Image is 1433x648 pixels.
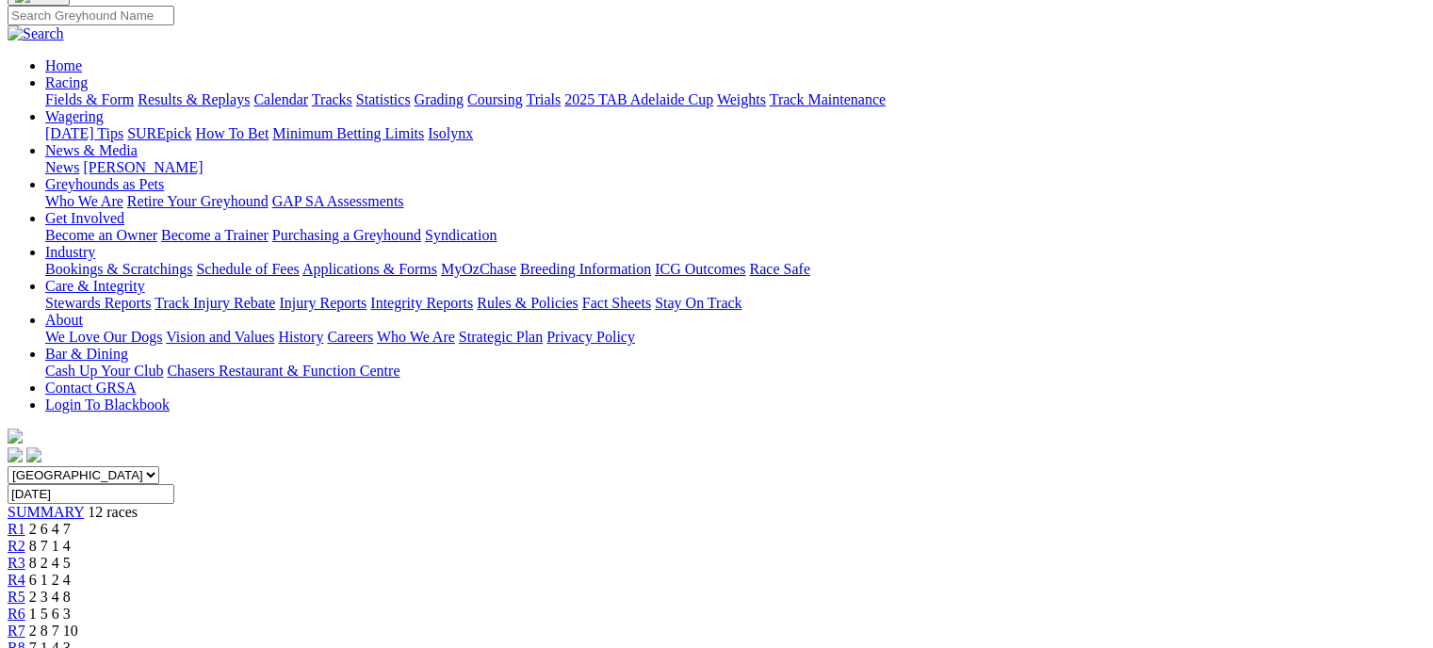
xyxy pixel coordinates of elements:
span: 8 7 1 4 [29,538,71,554]
span: 8 2 4 5 [29,555,71,571]
a: R3 [8,555,25,571]
a: R5 [8,589,25,605]
a: Chasers Restaurant & Function Centre [167,363,399,379]
div: About [45,329,1425,346]
a: R6 [8,606,25,622]
a: Coursing [467,91,523,107]
a: Integrity Reports [370,295,473,311]
a: ICG Outcomes [655,261,745,277]
a: Injury Reports [279,295,366,311]
a: Stay On Track [655,295,741,311]
a: Grading [415,91,464,107]
a: Login To Blackbook [45,397,170,413]
a: Bookings & Scratchings [45,261,192,277]
a: SUMMARY [8,504,84,520]
a: Get Involved [45,210,124,226]
a: Racing [45,74,88,90]
a: News [45,159,79,175]
div: Industry [45,261,1425,278]
span: 12 races [88,504,138,520]
a: Statistics [356,91,411,107]
input: Select date [8,484,174,504]
div: Care & Integrity [45,295,1425,312]
a: 2025 TAB Adelaide Cup [564,91,713,107]
div: Wagering [45,125,1425,142]
a: Schedule of Fees [196,261,299,277]
a: Become a Trainer [161,227,269,243]
a: Cash Up Your Club [45,363,163,379]
div: Racing [45,91,1425,108]
a: Isolynx [428,125,473,141]
a: Stewards Reports [45,295,151,311]
div: Bar & Dining [45,363,1425,380]
a: Become an Owner [45,227,157,243]
a: R4 [8,572,25,588]
a: Careers [327,329,373,345]
a: Contact GRSA [45,380,136,396]
a: Fields & Form [45,91,134,107]
img: twitter.svg [26,447,41,462]
a: Syndication [425,227,497,243]
span: 2 6 4 7 [29,521,71,537]
a: Calendar [253,91,308,107]
a: Greyhounds as Pets [45,176,164,192]
a: Trials [526,91,561,107]
a: Race Safe [749,261,809,277]
div: News & Media [45,159,1425,176]
a: Industry [45,244,95,260]
a: Vision and Values [166,329,274,345]
a: Purchasing a Greyhound [272,227,421,243]
a: Bar & Dining [45,346,128,362]
a: [DATE] Tips [45,125,123,141]
div: Get Involved [45,227,1425,244]
a: MyOzChase [441,261,516,277]
a: R7 [8,623,25,639]
a: History [278,329,323,345]
img: logo-grsa-white.png [8,429,23,444]
a: Who We Are [45,193,123,209]
a: Home [45,57,82,73]
a: Track Injury Rebate [155,295,275,311]
span: 2 3 4 8 [29,589,71,605]
a: R2 [8,538,25,554]
div: Greyhounds as Pets [45,193,1425,210]
a: GAP SA Assessments [272,193,404,209]
a: Applications & Forms [302,261,437,277]
span: 2 8 7 10 [29,623,78,639]
img: facebook.svg [8,447,23,462]
span: 6 1 2 4 [29,572,71,588]
a: We Love Our Dogs [45,329,162,345]
a: Results & Replays [138,91,250,107]
a: How To Bet [196,125,269,141]
a: Care & Integrity [45,278,145,294]
input: Search [8,6,174,25]
a: Wagering [45,108,104,124]
a: Tracks [312,91,352,107]
a: SUREpick [127,125,191,141]
a: Rules & Policies [477,295,578,311]
a: About [45,312,83,328]
a: Retire Your Greyhound [127,193,269,209]
a: Track Maintenance [770,91,886,107]
a: Minimum Betting Limits [272,125,424,141]
a: Strategic Plan [459,329,543,345]
a: Fact Sheets [582,295,651,311]
a: R1 [8,521,25,537]
span: 1 5 6 3 [29,606,71,622]
a: Privacy Policy [546,329,635,345]
a: Breeding Information [520,261,651,277]
a: Weights [717,91,766,107]
img: Search [8,25,64,42]
a: [PERSON_NAME] [83,159,203,175]
a: Who We Are [377,329,455,345]
a: News & Media [45,142,138,158]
